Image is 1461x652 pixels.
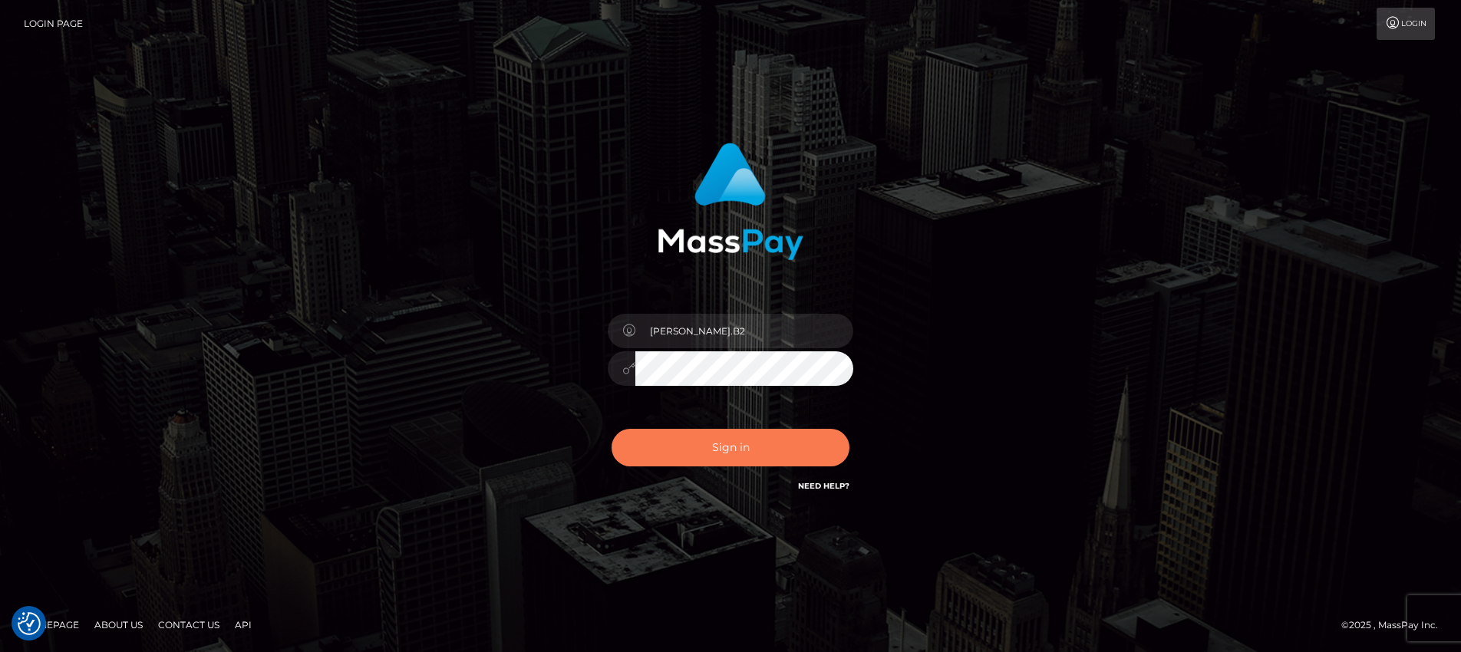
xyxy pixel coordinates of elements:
a: About Us [88,613,149,637]
a: Contact Us [152,613,226,637]
img: MassPay Login [658,143,803,260]
button: Sign in [612,429,849,466]
a: API [229,613,258,637]
a: Login [1377,8,1435,40]
button: Consent Preferences [18,612,41,635]
div: © 2025 , MassPay Inc. [1341,617,1449,634]
input: Username... [635,314,853,348]
a: Login Page [24,8,83,40]
img: Revisit consent button [18,612,41,635]
a: Need Help? [798,481,849,491]
a: Homepage [17,613,85,637]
